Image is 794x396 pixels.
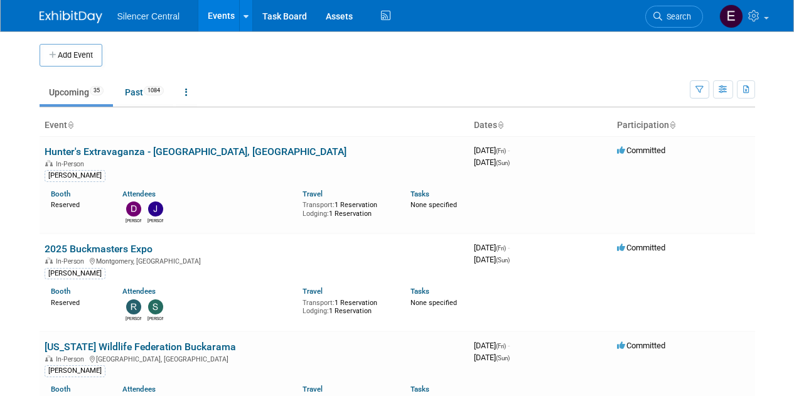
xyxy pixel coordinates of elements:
a: Sort by Event Name [67,120,73,130]
div: [PERSON_NAME] [45,365,105,377]
span: (Fri) [496,343,506,350]
a: Tasks [410,190,429,198]
img: In-Person Event [45,355,53,361]
span: In-Person [56,355,88,363]
th: Event [40,115,469,136]
a: [US_STATE] Wildlife Federation Buckarama [45,341,236,353]
th: Participation [612,115,755,136]
span: Transport: [303,299,335,307]
a: Booth [51,190,70,198]
a: Booth [51,385,70,393]
span: - [508,243,510,252]
span: (Fri) [496,147,506,154]
img: Eduardo Contreras [719,4,743,28]
img: In-Person Event [45,160,53,166]
span: [DATE] [474,353,510,362]
span: None specified [410,201,457,209]
span: None specified [410,299,457,307]
span: Lodging: [303,210,329,218]
img: Rob Young [126,299,141,314]
span: Committed [617,243,665,252]
div: 1 Reservation 1 Reservation [303,296,392,316]
a: Sort by Start Date [497,120,503,130]
span: In-Person [56,257,88,265]
span: 1084 [144,86,164,95]
span: (Sun) [496,257,510,264]
a: Sort by Participation Type [669,120,675,130]
img: Jeffrey Flournoy [148,201,163,217]
a: Attendees [122,190,156,198]
span: [DATE] [474,255,510,264]
span: Transport: [303,201,335,209]
span: [DATE] [474,158,510,167]
a: Attendees [122,287,156,296]
th: Dates [469,115,612,136]
span: - [508,341,510,350]
div: Reserved [51,296,104,308]
a: 2025 Buckmasters Expo [45,243,153,255]
a: Search [645,6,703,28]
a: Upcoming35 [40,80,113,104]
span: Search [662,12,691,21]
div: [PERSON_NAME] [45,268,105,279]
a: Travel [303,385,323,393]
span: [DATE] [474,341,510,350]
a: Booth [51,287,70,296]
a: Tasks [410,287,429,296]
span: Committed [617,146,665,155]
div: Reserved [51,198,104,210]
a: Attendees [122,385,156,393]
span: [DATE] [474,146,510,155]
span: [DATE] [474,243,510,252]
span: In-Person [56,160,88,168]
span: Committed [617,341,665,350]
div: Jeffrey Flournoy [148,217,163,224]
a: Travel [303,190,323,198]
a: Tasks [410,385,429,393]
img: ExhibitDay [40,11,102,23]
div: Rob Young [126,314,141,322]
img: David Aguais [126,201,141,217]
a: Past1084 [115,80,173,104]
a: Travel [303,287,323,296]
img: Sarah Young [148,299,163,314]
span: (Fri) [496,245,506,252]
div: David Aguais [126,217,141,224]
div: Sarah Young [148,314,163,322]
div: 1 Reservation 1 Reservation [303,198,392,218]
span: (Sun) [496,355,510,361]
img: In-Person Event [45,257,53,264]
span: Lodging: [303,307,329,315]
span: - [508,146,510,155]
div: [GEOGRAPHIC_DATA], [GEOGRAPHIC_DATA] [45,353,464,363]
a: Hunter's Extravaganza - [GEOGRAPHIC_DATA], [GEOGRAPHIC_DATA] [45,146,346,158]
span: 35 [90,86,104,95]
div: [PERSON_NAME] [45,170,105,181]
span: (Sun) [496,159,510,166]
div: Montgomery, [GEOGRAPHIC_DATA] [45,255,464,265]
button: Add Event [40,44,102,67]
span: Silencer Central [117,11,180,21]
